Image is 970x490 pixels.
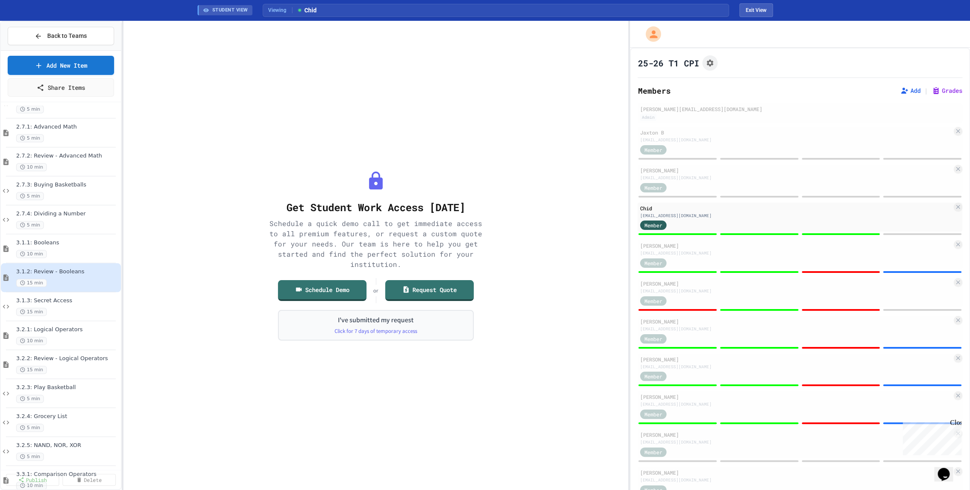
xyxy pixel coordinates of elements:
p: or [373,287,378,295]
h1: 25-26 T1 CPI [638,57,699,69]
a: Publish [6,474,59,486]
div: [PERSON_NAME] [640,318,952,325]
span: Member [644,335,662,343]
span: 5 min [16,105,44,113]
span: Member [644,259,662,267]
button: Grades [932,86,962,95]
span: Viewing [268,6,292,14]
div: [EMAIL_ADDRESS][DOMAIN_NAME] [640,175,952,181]
a: Schedule Demo [278,280,366,301]
span: 2.7.2: Review - Advanced Math [16,152,119,160]
span: 15 min [16,279,47,287]
button: Back to Teams [8,27,114,45]
div: Admin [640,114,656,121]
span: 5 min [16,134,44,142]
span: I've submitted my request [338,315,414,325]
span: 3.2.1: Logical Operators [16,326,119,333]
iframe: chat widget [934,456,961,481]
button: Assignment Settings [702,55,718,71]
span: Member [644,297,662,305]
span: 15 min [16,366,47,374]
span: 3.1.1: Booleans [16,239,119,246]
span: 3.2.5: NAND, NOR, XOR [16,442,119,449]
div: Chat with us now!Close [3,3,59,54]
span: 10 min [16,337,47,345]
span: 2.7.1: Advanced Math [16,123,119,131]
button: Exit student view [739,3,773,17]
a: Add New Item [8,56,114,75]
span: 15 min [16,308,47,316]
div: [EMAIL_ADDRESS][DOMAIN_NAME] [640,401,952,407]
div: [PERSON_NAME] [640,242,952,249]
span: 5 min [16,395,44,403]
span: | [924,86,928,96]
div: [EMAIL_ADDRESS][DOMAIN_NAME] [640,364,952,370]
a: Share Items [8,78,114,97]
button: Add [900,86,921,95]
span: 5 min [16,221,44,229]
span: 3.1.2: Review - Booleans [16,268,119,275]
span: 2.7.4: Dividing a Number [16,210,119,218]
div: Jaxton B [640,129,952,136]
div: [PERSON_NAME] [640,166,952,174]
div: [PERSON_NAME] [640,355,952,363]
span: 5 min [16,192,44,200]
div: [EMAIL_ADDRESS][DOMAIN_NAME] [640,288,952,294]
span: 5 min [16,453,44,461]
div: [PERSON_NAME] [640,393,952,401]
span: 10 min [16,250,47,258]
button: I've submitted my requestClick for 7 days of temporary access [278,310,474,341]
span: STUDENT VIEW [212,7,248,14]
div: Chid [640,204,952,212]
div: [PERSON_NAME][EMAIL_ADDRESS][DOMAIN_NAME] [640,105,960,113]
div: My Account [637,24,663,44]
div: [EMAIL_ADDRESS][DOMAIN_NAME] [640,326,952,332]
p: Get Student Work Access [DATE] [269,200,482,215]
span: 3.2.2: Review - Logical Operators [16,355,119,362]
span: 10 min [16,163,47,171]
span: Member [644,448,662,456]
h2: Members [638,85,670,97]
span: 3.2.3: Play Basketball [16,384,119,391]
div: [EMAIL_ADDRESS][DOMAIN_NAME] [640,250,952,256]
div: [EMAIL_ADDRESS][DOMAIN_NAME] [640,439,952,445]
div: [EMAIL_ADDRESS][DOMAIN_NAME] [640,477,952,483]
iframe: chat widget [899,419,961,455]
span: Click for 7 days of temporary access [335,327,417,335]
span: Back to Teams [47,32,87,40]
span: Member [644,373,662,380]
a: Delete [63,474,116,486]
a: Request Quote [385,280,474,301]
span: Member [644,184,662,192]
span: 3.2.4: Grocery List [16,413,119,420]
span: Member [644,146,662,154]
span: 2.7.3: Buying Basketballs [16,181,119,189]
span: 3.3.1: Comparison Operators [16,471,119,478]
div: [PERSON_NAME] [640,431,952,438]
div: [EMAIL_ADDRESS][DOMAIN_NAME] [640,137,952,143]
span: 3.1.3: Secret Access [16,297,119,304]
div: [PERSON_NAME] [640,280,952,287]
span: 5 min [16,424,44,432]
div: [PERSON_NAME] [640,469,952,476]
span: Chid [297,6,317,15]
span: Member [644,410,662,418]
p: Schedule a quick demo call to get immediate access to all premium features, or request a custom q... [269,218,482,269]
span: Member [644,221,662,229]
div: [EMAIL_ADDRESS][DOMAIN_NAME] [640,212,952,219]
